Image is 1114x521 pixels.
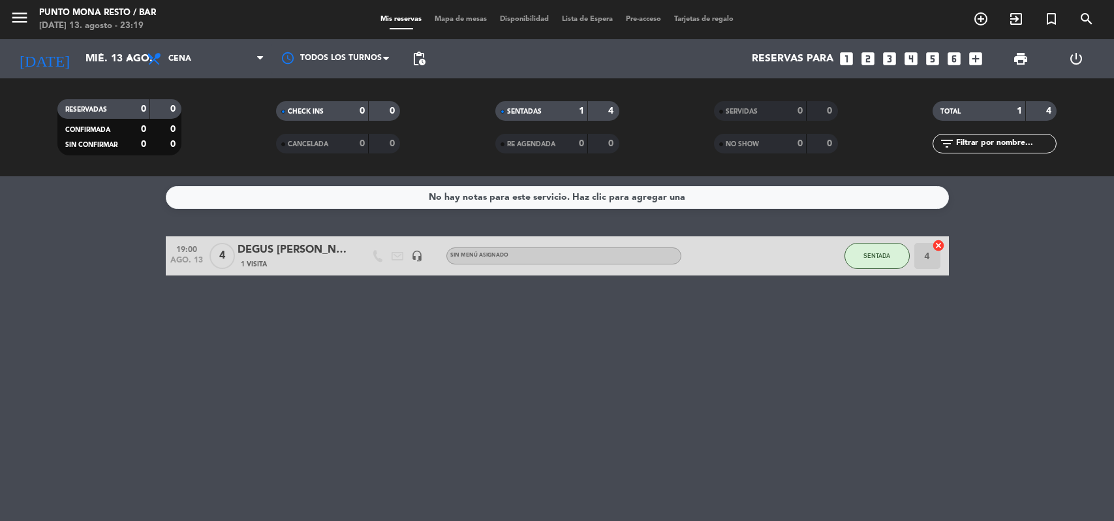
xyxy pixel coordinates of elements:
i: menu [10,8,29,27]
i: [DATE] [10,44,79,73]
span: CHECK INS [288,108,324,115]
span: Mapa de mesas [428,16,493,23]
i: looks_4 [903,50,920,67]
span: print [1013,51,1029,67]
i: looks_3 [881,50,898,67]
span: Reservas para [752,53,833,65]
span: CONFIRMADA [65,127,110,133]
span: 19:00 [170,241,203,256]
input: Filtrar por nombre... [955,136,1056,151]
button: SENTADA [844,243,910,269]
strong: 4 [608,106,616,116]
i: looks_one [838,50,855,67]
strong: 0 [170,104,178,114]
span: SENTADA [863,252,890,259]
span: Disponibilidad [493,16,555,23]
span: pending_actions [411,51,427,67]
strong: 0 [170,140,178,149]
i: looks_5 [924,50,941,67]
strong: 0 [390,106,397,116]
span: RE AGENDADA [507,141,555,148]
span: TOTAL [940,108,961,115]
strong: 1 [1017,106,1022,116]
i: add_circle_outline [973,11,989,27]
div: [DATE] 13. agosto - 23:19 [39,20,156,33]
i: power_settings_new [1068,51,1084,67]
span: 1 Visita [241,259,267,270]
span: 4 [209,243,235,269]
strong: 0 [170,125,178,134]
div: Punto Mona Resto / Bar [39,7,156,20]
i: looks_6 [946,50,963,67]
strong: 0 [141,104,146,114]
span: SENTADAS [507,108,542,115]
strong: 0 [797,139,803,148]
strong: 0 [390,139,397,148]
i: cancel [932,239,945,252]
i: filter_list [939,136,955,151]
i: arrow_drop_down [121,51,137,67]
span: SERVIDAS [726,108,758,115]
span: Mis reservas [374,16,428,23]
strong: 0 [579,139,584,148]
span: CANCELADA [288,141,328,148]
i: looks_two [859,50,876,67]
strong: 0 [797,106,803,116]
div: No hay notas para este servicio. Haz clic para agregar una [429,190,685,205]
strong: 0 [360,139,365,148]
span: Lista de Espera [555,16,619,23]
span: Pre-acceso [619,16,668,23]
span: Sin menú asignado [450,253,508,258]
strong: 0 [827,106,835,116]
span: ago. 13 [170,256,203,271]
span: Tarjetas de regalo [668,16,740,23]
i: headset_mic [411,250,423,262]
strong: 0 [827,139,835,148]
span: RESERVADAS [65,106,107,113]
strong: 0 [360,106,365,116]
i: turned_in_not [1044,11,1059,27]
span: NO SHOW [726,141,759,148]
i: add_box [967,50,984,67]
strong: 0 [608,139,616,148]
strong: 0 [141,140,146,149]
strong: 4 [1046,106,1054,116]
strong: 0 [141,125,146,134]
span: Cena [168,54,191,63]
i: exit_to_app [1008,11,1024,27]
strong: 1 [579,106,584,116]
i: search [1079,11,1094,27]
div: LOG OUT [1049,39,1104,78]
div: DEGUS [PERSON_NAME] [238,242,348,259]
span: SIN CONFIRMAR [65,142,117,148]
button: menu [10,8,29,32]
